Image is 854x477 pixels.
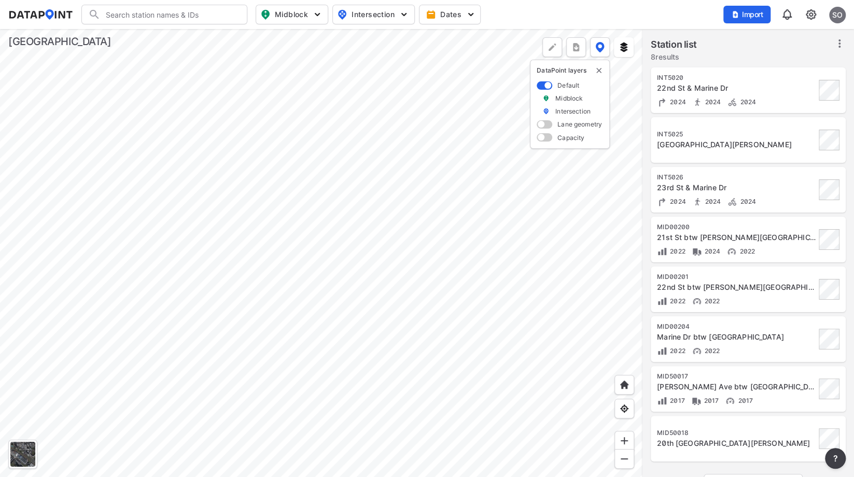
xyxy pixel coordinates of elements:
img: Volume count [657,296,667,306]
img: marker_Midblock.5ba75e30.svg [542,94,550,103]
div: SO [829,7,846,23]
span: 2022 [702,347,720,355]
span: 2022 [702,297,720,305]
div: View my location [614,399,634,418]
div: Gordon Ave btw 20th St & 21st St [657,382,816,392]
label: Midblock [555,94,583,103]
label: Station list [651,37,697,52]
img: Vehicle speed [692,296,702,306]
img: data-point-layers.37681fc9.svg [595,42,605,52]
div: MID50018 [657,429,816,437]
div: [GEOGRAPHIC_DATA] [8,34,111,49]
img: 8A77J+mXikMhHQAAAAASUVORK5CYII= [781,8,793,21]
span: 2024 [667,198,686,205]
span: 2024 [737,198,756,205]
div: MID00204 [657,322,816,331]
button: delete [595,66,603,75]
img: MAAAAAElFTkSuQmCC [619,454,629,464]
div: Zoom out [614,449,634,469]
button: Dates [419,5,481,24]
div: MID00200 [657,223,816,231]
span: 2022 [667,297,685,305]
img: Bicycle count [727,97,737,107]
img: Turning count [657,97,667,107]
span: 2017 [702,397,719,404]
img: Vehicle class [692,246,702,257]
span: 2022 [737,247,755,255]
label: Capacity [557,133,584,142]
button: DataPoint layers [590,37,610,57]
span: Dates [428,9,474,20]
img: xqJnZQTG2JQi0x5lvmkeSNbbgIiQD62bqHG8IfrOzanD0FsRdYrij6fAAAAAElFTkSuQmCC [571,42,581,52]
img: Volume count [657,396,667,406]
img: +XpAUvaXAN7GudzAAAAAElFTkSuQmCC [619,380,629,390]
div: 22nd St & Marine Dr [657,83,816,93]
div: 20th St North of Gordan Ave [657,438,816,448]
div: Home [614,375,634,395]
button: Intersection [332,5,415,24]
label: 8 results [651,52,697,62]
img: 5YPKRKmlfpI5mqlR8AD95paCi+0kK1fRFDJSaMmawlwaeJcJwk9O2fotCW5ve9gAAAAASUVORK5CYII= [399,9,409,20]
img: Vehicle speed [692,346,702,356]
div: MID00201 [657,273,816,281]
div: Marine Dr btw 22nd St & 23rd St [657,332,816,342]
span: 2017 [667,397,685,404]
span: 2017 [735,397,753,404]
img: Volume count [657,346,667,356]
img: Vehicle class [691,396,702,406]
img: Pedestrian count [692,197,703,207]
span: Midblock [260,8,321,21]
img: Pedestrian count [692,97,703,107]
img: Vehicle speed [725,396,735,406]
p: DataPoint layers [537,66,603,75]
a: Import [723,9,775,19]
img: Turning count [657,197,667,207]
img: Vehicle speed [726,246,737,257]
img: 5YPKRKmlfpI5mqlR8AD95paCi+0kK1fRFDJSaMmawlwaeJcJwk9O2fotCW5ve9gAAAAASUVORK5CYII= [466,9,476,20]
button: External layers [614,37,634,57]
img: +Dz8AAAAASUVORK5CYII= [547,42,557,52]
img: calendar-gold.39a51dde.svg [426,9,436,20]
span: 2024 [702,247,721,255]
img: marker_Intersection.6861001b.svg [542,107,550,116]
span: ? [831,452,839,465]
label: Intersection [555,107,591,116]
img: map_pin_int.54838e6b.svg [336,8,348,21]
img: Volume count [657,246,667,257]
button: more [566,37,586,57]
button: Import [723,6,771,23]
label: Lane geometry [557,120,602,129]
span: 2024 [703,198,721,205]
img: map_pin_mid.602f9df1.svg [259,8,272,21]
div: Polygon tool [542,37,562,57]
label: Default [557,81,579,90]
span: 2022 [667,247,685,255]
img: dataPointLogo.9353c09d.svg [8,9,73,20]
span: 2022 [667,347,685,355]
img: cids17cp3yIFEOpj3V8A9qJSH103uA521RftCD4eeui4ksIb+krbm5XvIjxD52OS6NWLn9gAAAAAElFTkSuQmCC [805,8,817,21]
div: 20th ST & Fulton Ave [657,139,816,150]
img: 5YPKRKmlfpI5mqlR8AD95paCi+0kK1fRFDJSaMmawlwaeJcJwk9O2fotCW5ve9gAAAAASUVORK5CYII= [312,9,323,20]
div: 21st St btw Gordon Ave & Haywood Ave [657,232,816,243]
div: Zoom in [614,431,634,451]
span: 2024 [737,98,756,106]
span: Import [730,9,764,20]
span: 2024 [667,98,686,106]
div: 23rd St & Marine Dr [657,183,816,193]
span: 2024 [703,98,721,106]
div: INT5020 [657,74,816,82]
img: zeq5HYn9AnE9l6UmnFLPAAAAAElFTkSuQmCC [619,403,629,414]
input: Search [101,6,241,23]
span: Intersection [337,8,408,21]
div: Toggle basemap [8,440,37,469]
button: Midblock [256,5,328,24]
img: layers.ee07997e.svg [619,42,629,52]
button: more [825,448,846,469]
div: MID50017 [657,372,816,381]
img: file_add.62c1e8a2.svg [731,10,739,19]
div: INT5025 [657,130,816,138]
div: INT5026 [657,173,816,181]
img: close-external-leyer.3061a1c7.svg [595,66,603,75]
div: 22nd St btw Gordon Ave & Haywood Ave [657,282,816,292]
img: Bicycle count [727,197,737,207]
